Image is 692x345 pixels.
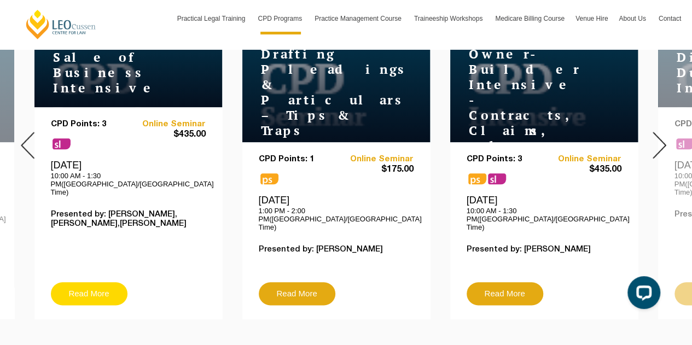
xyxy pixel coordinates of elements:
h4: Sale of Business Intensive [44,50,181,96]
span: ps [260,173,278,184]
img: Prev [21,132,34,159]
p: Presented by: [PERSON_NAME] [259,245,414,254]
a: Venue Hire [570,3,613,34]
a: Online Seminar [544,155,621,164]
p: 10:00 AM - 1:30 PM([GEOGRAPHIC_DATA]/[GEOGRAPHIC_DATA] Time) [467,207,621,231]
span: $435.00 [544,164,621,176]
p: CPD Points: 1 [259,155,336,164]
iframe: LiveChat chat widget [619,272,665,318]
a: Practice Management Course [309,3,409,34]
span: $435.00 [128,129,206,141]
p: CPD Points: 3 [467,155,544,164]
span: $175.00 [336,164,414,176]
a: Read More [51,282,127,305]
h4: Drafting Pleadings & Particulars – Tips & Traps [252,46,388,138]
a: Read More [259,282,335,305]
span: sl [488,173,506,184]
a: Online Seminar [128,120,206,129]
a: [PERSON_NAME] Centre for Law [25,9,97,40]
a: Medicare Billing Course [490,3,570,34]
p: 10:00 AM - 1:30 PM([GEOGRAPHIC_DATA]/[GEOGRAPHIC_DATA] Time) [51,172,206,196]
a: Practical Legal Training [172,3,253,34]
div: [DATE] [51,159,206,196]
span: ps [468,173,486,184]
a: Traineeship Workshops [409,3,490,34]
p: Presented by: [PERSON_NAME] [467,245,621,254]
a: About Us [613,3,653,34]
div: [DATE] [259,194,414,231]
a: Read More [467,282,543,305]
h4: Owner-Builder Intensive - Contracts, Claims, and Compliance [460,46,596,169]
span: sl [53,138,71,149]
a: Online Seminar [336,155,414,164]
div: [DATE] [467,194,621,231]
p: 1:00 PM - 2:00 PM([GEOGRAPHIC_DATA]/[GEOGRAPHIC_DATA] Time) [259,207,414,231]
img: Next [653,132,666,159]
p: CPD Points: 3 [51,120,129,129]
a: CPD Programs [252,3,309,34]
a: Contact [653,3,687,34]
p: Presented by: [PERSON_NAME],[PERSON_NAME],[PERSON_NAME] [51,210,206,229]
